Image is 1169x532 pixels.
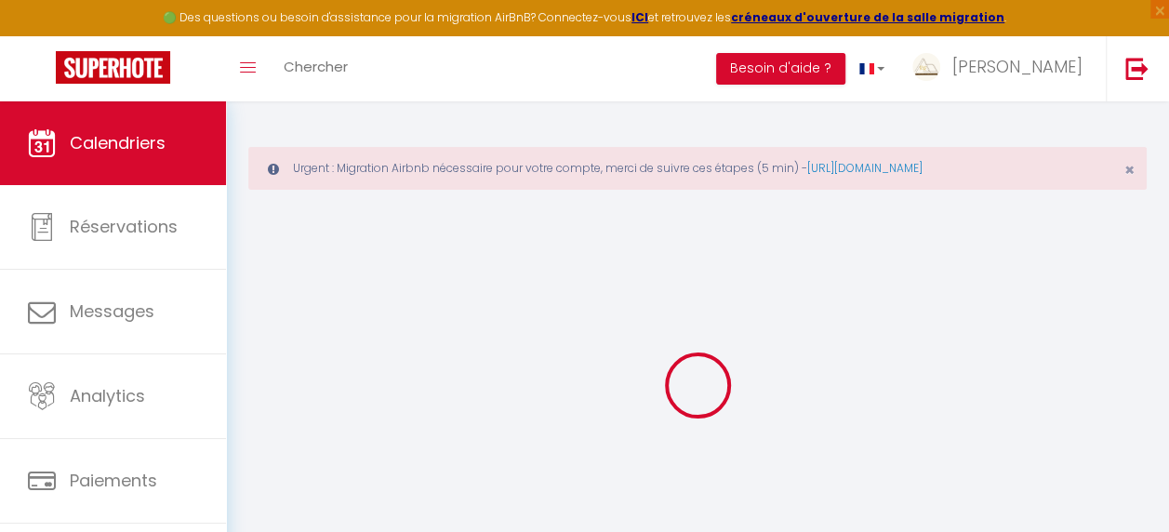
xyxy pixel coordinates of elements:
span: Réservations [70,215,178,238]
span: Chercher [284,57,348,76]
span: × [1124,158,1135,181]
img: logout [1125,57,1149,80]
a: Chercher [270,36,362,101]
div: Urgent : Migration Airbnb nécessaire pour votre compte, merci de suivre ces étapes (5 min) - [248,147,1147,190]
span: Analytics [70,384,145,407]
img: ... [912,53,940,81]
button: Ouvrir le widget de chat LiveChat [15,7,71,63]
a: ICI [631,9,648,25]
span: [PERSON_NAME] [952,55,1083,78]
img: Super Booking [56,51,170,84]
span: Paiements [70,469,157,492]
button: Besoin d'aide ? [716,53,845,85]
span: Calendriers [70,131,166,154]
span: Messages [70,299,154,323]
button: Close [1124,162,1135,179]
a: ... [PERSON_NAME] [898,36,1106,101]
a: créneaux d'ouverture de la salle migration [731,9,1004,25]
a: [URL][DOMAIN_NAME] [807,160,923,176]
